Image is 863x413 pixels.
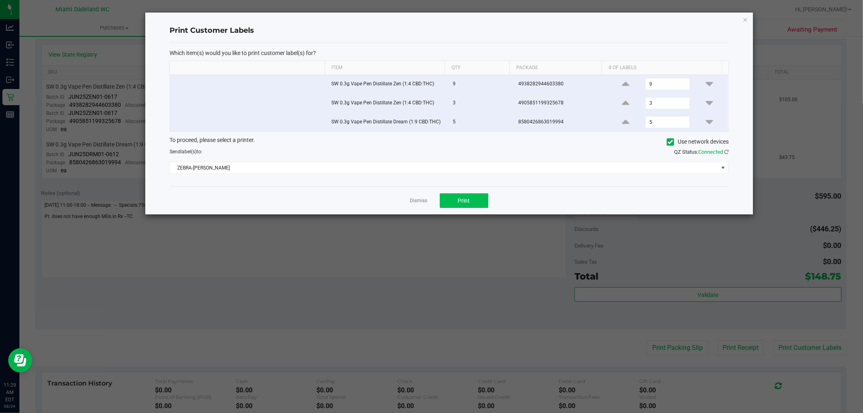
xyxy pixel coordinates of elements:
td: SW 0.3g Vape Pen Distillate Zen (1:4 CBD:THC) [327,94,448,113]
a: Dismiss [410,197,428,204]
label: Use network devices [667,138,729,146]
td: 4938282944603380 [513,75,607,94]
button: Print [440,193,488,208]
iframe: Resource center [8,348,32,373]
td: 3 [448,94,513,113]
span: ZEBRA-[PERSON_NAME] [170,162,718,174]
span: Connected [698,149,723,155]
th: # of labels [602,61,721,75]
td: SW 0.3g Vape Pen Distillate Zen (1:4 CBD:THC) [327,75,448,94]
p: Which item(s) would you like to print customer label(s) for? [170,49,729,57]
td: 4905851199325678 [513,94,607,113]
td: 8580426863019994 [513,113,607,131]
th: Package [509,61,602,75]
th: Item [325,61,445,75]
span: label(s) [180,149,197,155]
td: SW 0.3g Vape Pen Distillate Dream (1:9 CBD:THC) [327,113,448,131]
span: Print [458,197,470,204]
div: To proceed, please select a printer. [163,136,735,148]
span: QZ Status: [674,149,729,155]
h4: Print Customer Labels [170,25,729,36]
th: Qty [445,61,509,75]
td: 9 [448,75,513,94]
span: Send to: [170,149,202,155]
td: 5 [448,113,513,131]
